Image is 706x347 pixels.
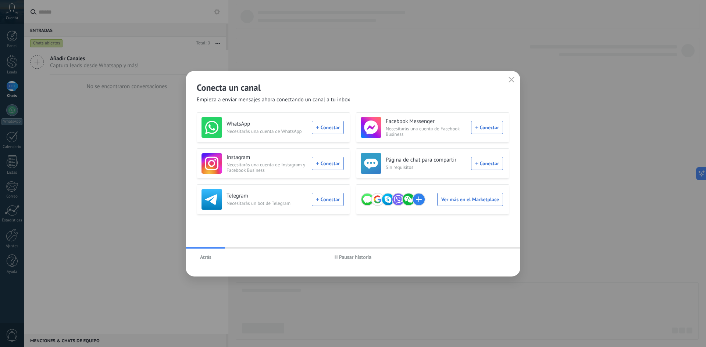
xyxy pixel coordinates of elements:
button: Atrás [197,252,215,263]
h3: Facebook Messenger [386,118,467,125]
span: Pausar historia [339,254,372,260]
h3: Página de chat para compartir [386,156,467,164]
button: Pausar historia [331,252,375,263]
h2: Conecta un canal [197,82,509,93]
span: Sin requisitos [386,165,467,170]
span: Necesitarás una cuenta de Instagram y Facebook Business [227,162,307,173]
h3: WhatsApp [227,120,307,128]
h3: Instagram [227,154,307,161]
span: Necesitarás una cuenta de WhatsApp [227,129,307,134]
span: Empieza a enviar mensajes ahora conectando un canal a tu inbox [197,96,350,104]
span: Atrás [200,254,211,260]
span: Necesitarás una cuenta de Facebook Business [386,126,467,137]
span: Necesitarás un bot de Telegram [227,200,307,206]
h3: Telegram [227,192,307,200]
